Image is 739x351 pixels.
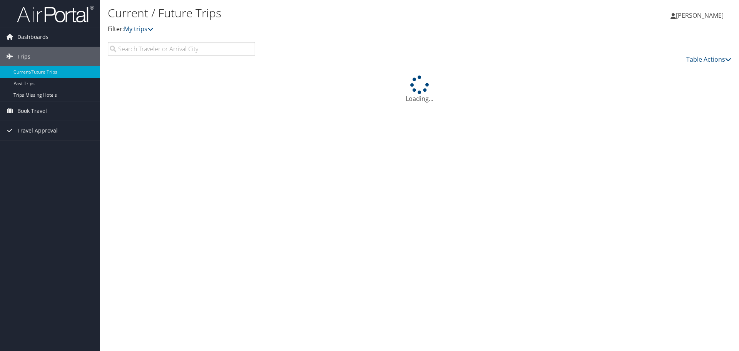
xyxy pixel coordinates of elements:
input: Search Traveler or Arrival City [108,42,255,56]
span: Trips [17,47,30,66]
p: Filter: [108,24,523,34]
span: Dashboards [17,27,48,47]
span: [PERSON_NAME] [676,11,724,20]
div: Loading... [108,76,731,103]
span: Travel Approval [17,121,58,140]
a: Table Actions [686,55,731,64]
span: Book Travel [17,101,47,121]
a: My trips [124,25,154,33]
a: [PERSON_NAME] [670,4,731,27]
img: airportal-logo.png [17,5,94,23]
h1: Current / Future Trips [108,5,523,21]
